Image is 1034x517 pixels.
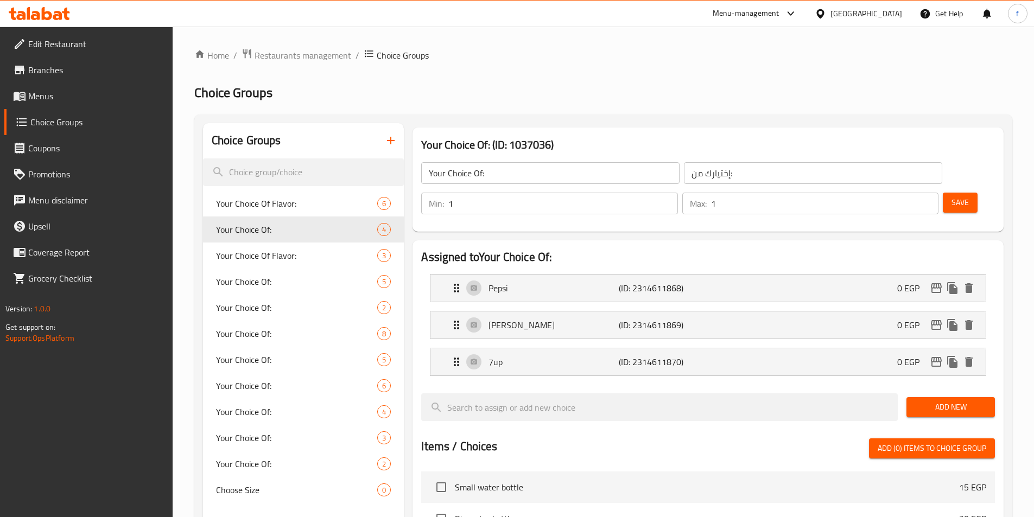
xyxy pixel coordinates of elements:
[5,320,55,334] span: Get support on:
[378,407,390,417] span: 4
[203,347,404,373] div: Your Choice Of:5
[216,275,378,288] span: Your Choice Of:
[28,220,164,233] span: Upsell
[943,193,978,213] button: Save
[455,481,959,494] span: Small water bottle
[377,353,391,366] div: Choices
[233,49,237,62] li: /
[4,187,173,213] a: Menu disclaimer
[928,317,944,333] button: edit
[203,451,404,477] div: Your Choice Of:2
[869,438,995,458] button: Add (0) items to choice group
[5,302,32,316] span: Version:
[4,265,173,291] a: Grocery Checklist
[489,318,618,331] p: [PERSON_NAME]
[915,400,986,414] span: Add New
[203,373,404,399] div: Your Choice Of:6
[421,249,995,265] h2: Assigned to Your Choice Of:
[430,275,986,302] div: Expand
[377,379,391,392] div: Choices
[430,348,986,375] div: Expand
[944,354,961,370] button: duplicate
[216,405,378,418] span: Your Choice Of:
[5,331,74,345] a: Support.OpsPlatform
[203,158,404,186] input: search
[906,397,995,417] button: Add New
[4,31,173,57] a: Edit Restaurant
[4,213,173,239] a: Upsell
[961,354,977,370] button: delete
[203,242,404,269] div: Your Choice Of Flavor:3
[690,197,707,210] p: Max:
[378,329,390,339] span: 8
[429,197,444,210] p: Min:
[203,216,404,242] div: Your Choice Of:4
[203,321,404,347] div: Your Choice Of:8
[216,379,378,392] span: Your Choice Of:
[216,249,378,262] span: Your Choice Of Flavor:
[216,483,378,496] span: Choose Size
[28,142,164,155] span: Coupons
[378,199,390,209] span: 6
[203,477,404,503] div: Choose Size0
[421,307,995,343] li: Expand
[28,90,164,103] span: Menus
[421,438,497,455] h2: Items / Choices
[897,318,928,331] p: 0 EGP
[28,272,164,285] span: Grocery Checklist
[255,49,351,62] span: Restaurants management
[4,135,173,161] a: Coupons
[216,301,378,314] span: Your Choice Of:
[489,355,618,368] p: 7up
[30,116,164,129] span: Choice Groups
[194,80,272,105] span: Choice Groups
[830,8,902,20] div: [GEOGRAPHIC_DATA]
[378,459,390,469] span: 2
[28,168,164,181] span: Promotions
[377,223,391,236] div: Choices
[28,63,164,76] span: Branches
[377,249,391,262] div: Choices
[216,457,378,470] span: Your Choice Of:
[944,317,961,333] button: duplicate
[377,483,391,496] div: Choices
[961,280,977,296] button: delete
[897,355,928,368] p: 0 EGP
[378,381,390,391] span: 6
[216,327,378,340] span: Your Choice Of:
[377,275,391,288] div: Choices
[897,282,928,295] p: 0 EGP
[430,311,986,339] div: Expand
[203,269,404,295] div: Your Choice Of:5
[959,481,986,494] p: 15 EGP
[28,37,164,50] span: Edit Restaurant
[194,48,1012,62] nav: breadcrumb
[356,49,359,62] li: /
[878,442,986,455] span: Add (0) items to choice group
[421,343,995,380] li: Expand
[377,301,391,314] div: Choices
[377,49,429,62] span: Choice Groups
[378,433,390,443] span: 3
[377,197,391,210] div: Choices
[421,393,898,421] input: search
[203,295,404,321] div: Your Choice Of:2
[4,83,173,109] a: Menus
[4,57,173,83] a: Branches
[212,132,281,149] h2: Choice Groups
[203,425,404,451] div: Your Choice Of:3
[378,303,390,313] span: 2
[961,317,977,333] button: delete
[378,355,390,365] span: 5
[713,7,779,20] div: Menu-management
[378,225,390,235] span: 4
[4,239,173,265] a: Coverage Report
[421,136,995,154] h3: Your Choice Of: (ID: 1037036)
[489,282,618,295] p: Pepsi
[619,355,706,368] p: (ID: 2314611870)
[216,223,378,236] span: Your Choice Of:
[242,48,351,62] a: Restaurants management
[28,246,164,259] span: Coverage Report
[928,354,944,370] button: edit
[216,353,378,366] span: Your Choice Of:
